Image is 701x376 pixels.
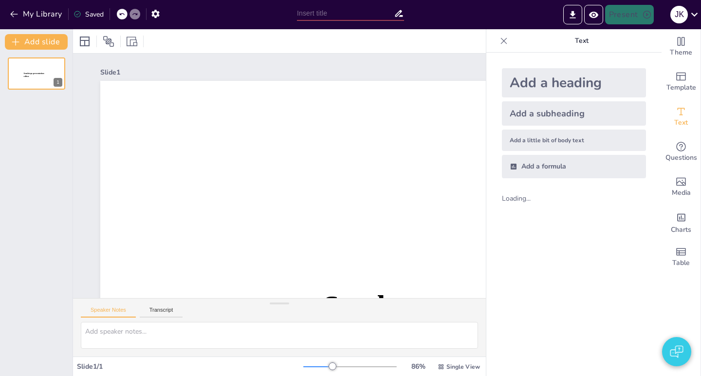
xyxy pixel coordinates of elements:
input: Insert title [297,6,394,20]
button: Preview Presentation [584,5,603,24]
div: Add text boxes [662,99,701,134]
span: Table [672,258,690,268]
div: 86 % [406,362,430,371]
div: Add a table [662,240,701,275]
button: Export to PowerPoint [563,5,582,24]
span: Text [674,117,688,128]
div: 1 [54,78,62,87]
div: Add images, graphics, shapes or video [662,169,701,205]
div: J K [670,6,688,23]
div: Slide 1 / 1 [77,362,303,371]
span: Charts [671,225,691,235]
button: My Library [7,6,66,22]
div: Add charts and graphs [662,205,701,240]
div: Get real-time input from your audience [662,134,701,169]
span: Questions [665,152,697,163]
div: Resize presentation [125,34,139,49]
button: Present [605,5,654,24]
div: Add a heading [502,68,646,97]
div: Layout [77,34,92,49]
span: Theme [670,47,692,58]
span: Single View [446,363,480,371]
p: Text [512,29,652,53]
button: J K [670,5,688,24]
div: Change the overall theme [662,29,701,64]
div: Add ready made slides [662,64,701,99]
button: Transcript [140,307,183,318]
span: Media [672,188,691,198]
div: Saved [74,10,104,19]
span: Sendsteps presentation editor [323,290,611,364]
div: Add a little bit of body text [502,130,646,151]
span: Template [666,82,696,93]
span: Sendsteps presentation editor [24,73,44,78]
div: Sendsteps presentation editor1 [8,57,65,90]
span: Position [103,36,114,47]
button: Speaker Notes [81,307,136,318]
div: Add a formula [502,155,646,178]
div: Add a subheading [502,101,646,126]
div: Loading... [502,194,547,203]
button: Add slide [5,34,68,50]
